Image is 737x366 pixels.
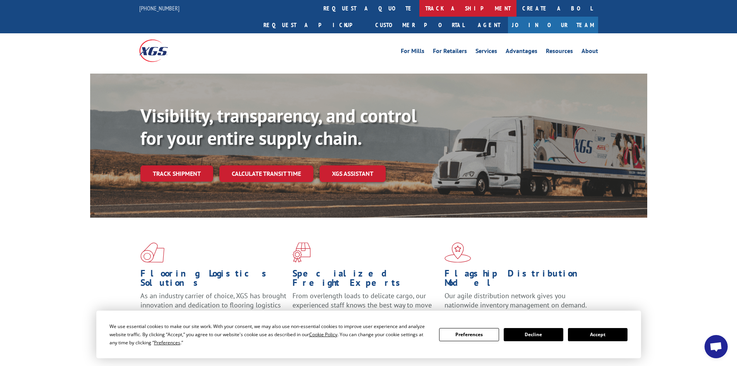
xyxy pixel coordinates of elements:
[140,242,164,263] img: xgs-icon-total-supply-chain-intelligence-red
[154,339,180,346] span: Preferences
[581,48,598,57] a: About
[445,291,587,309] span: Our agile distribution network gives you nationwide inventory management on demand.
[508,17,598,33] a: Join Our Team
[369,17,470,33] a: Customer Portal
[109,322,430,347] div: We use essential cookies to make our site work. With your consent, we may also use non-essential ...
[504,328,563,341] button: Decline
[139,4,180,12] a: [PHONE_NUMBER]
[96,311,641,358] div: Cookie Consent Prompt
[475,48,497,57] a: Services
[445,242,471,263] img: xgs-icon-flagship-distribution-model-red
[546,48,573,57] a: Resources
[433,48,467,57] a: For Retailers
[219,165,313,182] a: Calculate transit time
[140,165,213,182] a: Track shipment
[292,291,439,326] p: From overlength loads to delicate cargo, our experienced staff knows the best way to move your fr...
[292,269,439,291] h1: Specialized Freight Experts
[320,165,386,182] a: XGS ASSISTANT
[470,17,508,33] a: Agent
[140,291,286,319] span: As an industry carrier of choice, XGS has brought innovation and dedication to flooring logistics...
[445,269,591,291] h1: Flagship Distribution Model
[258,17,369,33] a: Request a pickup
[705,335,728,358] div: Open chat
[140,269,287,291] h1: Flooring Logistics Solutions
[140,103,417,150] b: Visibility, transparency, and control for your entire supply chain.
[401,48,424,57] a: For Mills
[439,328,499,341] button: Preferences
[309,331,337,338] span: Cookie Policy
[292,242,311,263] img: xgs-icon-focused-on-flooring-red
[506,48,537,57] a: Advantages
[568,328,628,341] button: Accept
